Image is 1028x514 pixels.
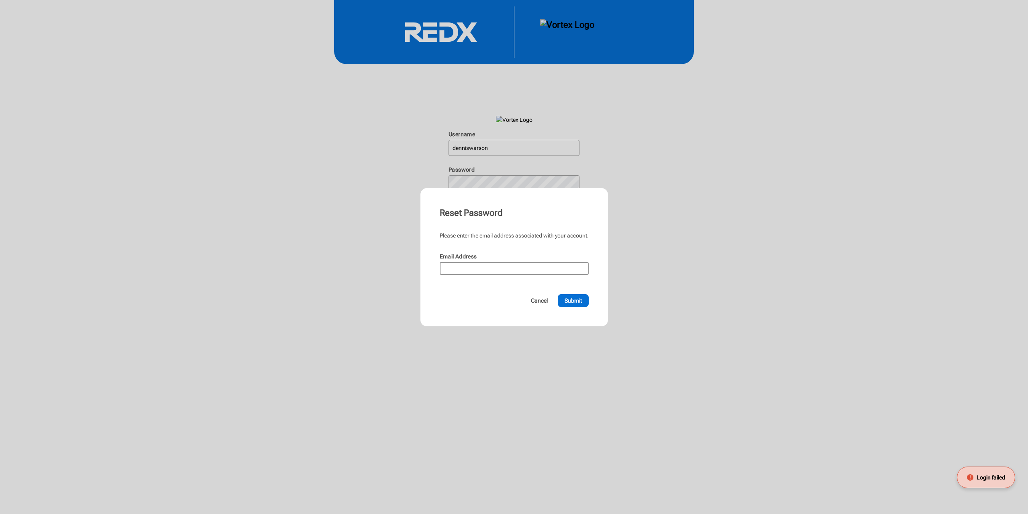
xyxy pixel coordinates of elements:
[440,253,477,260] label: Email Address
[531,297,548,305] span: Cancel
[977,473,1005,481] span: Login failed
[440,231,589,240] div: Please enter the email address associated with your account.
[524,294,555,307] button: Cancel
[558,294,589,307] button: Submit
[565,297,582,305] span: Submit
[440,207,589,219] div: Reset Password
